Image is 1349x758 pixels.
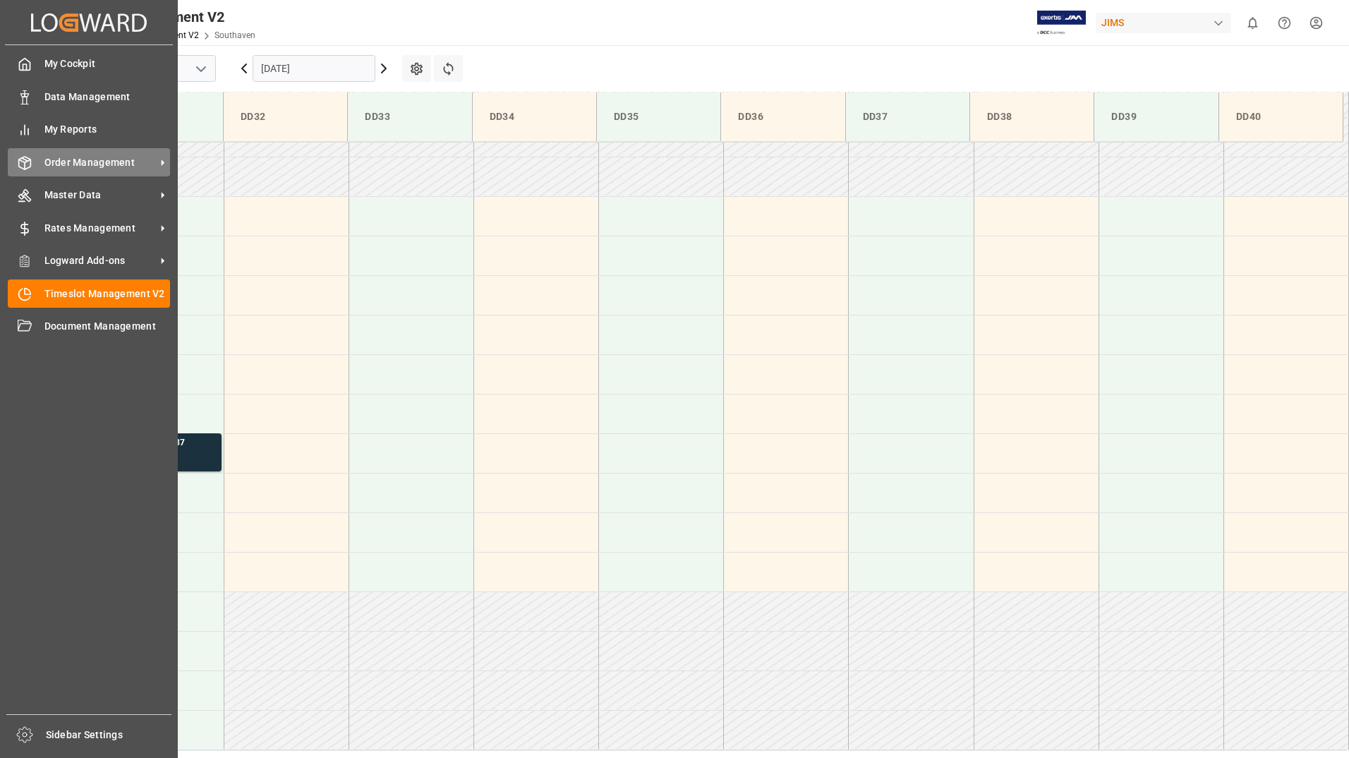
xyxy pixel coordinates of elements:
div: JIMS [1096,13,1231,33]
img: Exertis%20JAM%20-%20Email%20Logo.jpg_1722504956.jpg [1037,11,1086,35]
div: DD38 [981,104,1082,130]
button: open menu [190,58,211,80]
span: My Cockpit [44,56,171,71]
button: show 0 new notifications [1237,7,1269,39]
div: DD36 [732,104,833,130]
div: DD37 [857,104,958,130]
span: Rates Management [44,221,156,236]
div: DD33 [359,104,460,130]
span: Logward Add-ons [44,253,156,268]
span: Timeslot Management V2 [44,287,171,301]
div: DD34 [484,104,585,130]
div: DD39 [1106,104,1206,130]
span: Document Management [44,319,171,334]
span: Sidebar Settings [46,728,172,742]
a: Timeslot Management V2 [8,279,170,307]
span: My Reports [44,122,171,137]
a: Document Management [8,313,170,340]
span: Order Management [44,155,156,170]
a: My Cockpit [8,50,170,78]
a: My Reports [8,116,170,143]
div: DD35 [608,104,709,130]
span: Data Management [44,90,171,104]
div: DD32 [235,104,336,130]
span: Master Data [44,188,156,203]
a: Data Management [8,83,170,110]
button: Help Center [1269,7,1300,39]
input: DD-MM-YYYY [253,55,375,82]
button: JIMS [1096,9,1237,36]
div: DD40 [1230,104,1331,130]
